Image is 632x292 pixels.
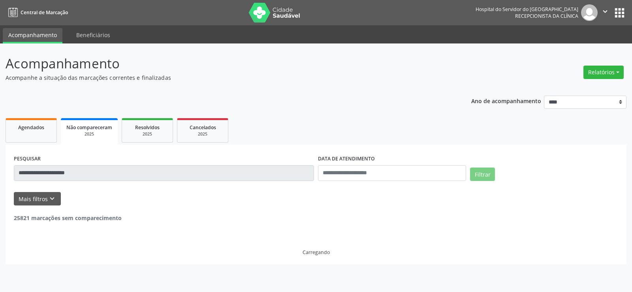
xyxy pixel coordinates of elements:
div: Carregando [303,249,330,256]
div: Hospital do Servidor do [GEOGRAPHIC_DATA] [476,6,578,13]
a: Beneficiários [71,28,116,42]
i: keyboard_arrow_down [48,194,56,203]
a: Central de Marcação [6,6,68,19]
img: img [581,4,598,21]
button: Filtrar [470,168,495,181]
button: Relatórios [583,66,624,79]
p: Acompanhe a situação das marcações correntes e finalizadas [6,73,440,82]
span: Agendados [18,124,44,131]
a: Acompanhamento [3,28,62,43]
div: 2025 [128,131,167,137]
button: Mais filtroskeyboard_arrow_down [14,192,61,206]
span: Não compareceram [66,124,112,131]
span: Cancelados [190,124,216,131]
strong: 25821 marcações sem comparecimento [14,214,122,222]
p: Acompanhamento [6,54,440,73]
button: apps [613,6,626,20]
i:  [601,7,609,16]
label: PESQUISAR [14,153,41,165]
div: 2025 [183,131,222,137]
button:  [598,4,613,21]
p: Ano de acompanhamento [471,96,541,105]
label: DATA DE ATENDIMENTO [318,153,375,165]
div: 2025 [66,131,112,137]
span: Central de Marcação [21,9,68,16]
span: Resolvidos [135,124,160,131]
span: Recepcionista da clínica [515,13,578,19]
